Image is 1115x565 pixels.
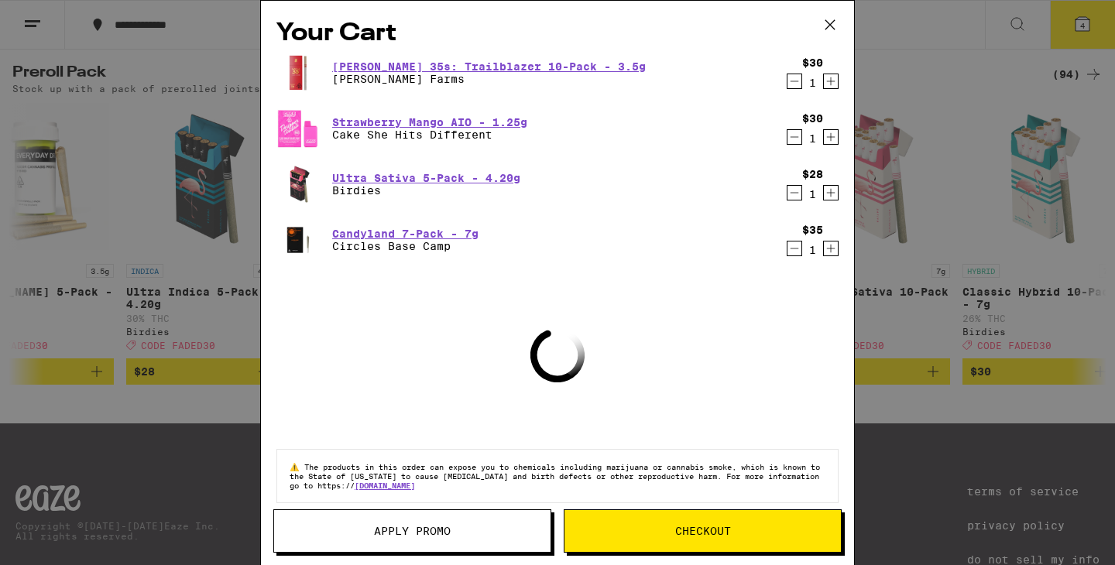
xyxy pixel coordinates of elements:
[823,185,839,200] button: Increment
[290,462,304,471] span: ⚠️
[276,16,839,51] h2: Your Cart
[276,107,320,150] img: Cake She Hits Different - Strawberry Mango AIO - 1.25g
[823,129,839,145] button: Increment
[332,73,646,85] p: [PERSON_NAME] Farms
[355,481,415,490] a: [DOMAIN_NAME]
[787,241,802,256] button: Decrement
[273,509,551,553] button: Apply Promo
[332,172,520,184] a: Ultra Sativa 5-Pack - 4.20g
[564,509,842,553] button: Checkout
[374,526,451,536] span: Apply Promo
[332,240,479,252] p: Circles Base Camp
[787,185,802,200] button: Decrement
[276,218,320,262] img: Circles Base Camp - Candyland 7-Pack - 7g
[332,116,527,128] a: Strawberry Mango AIO - 1.25g
[823,74,839,89] button: Increment
[802,244,823,256] div: 1
[802,77,823,89] div: 1
[332,184,520,197] p: Birdies
[802,132,823,145] div: 1
[332,128,527,141] p: Cake She Hits Different
[276,51,320,94] img: Lowell Farms - Lowell 35s: Trailblazer 10-Pack - 3.5g
[802,224,823,236] div: $35
[802,188,823,200] div: 1
[823,241,839,256] button: Increment
[802,56,823,69] div: $30
[332,228,479,240] a: Candyland 7-Pack - 7g
[276,163,320,206] img: Birdies - Ultra Sativa 5-Pack - 4.20g
[802,112,823,125] div: $30
[290,462,820,490] span: The products in this order can expose you to chemicals including marijuana or cannabis smoke, whi...
[787,129,802,145] button: Decrement
[332,60,646,73] a: [PERSON_NAME] 35s: Trailblazer 10-Pack - 3.5g
[802,168,823,180] div: $28
[787,74,802,89] button: Decrement
[675,526,731,536] span: Checkout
